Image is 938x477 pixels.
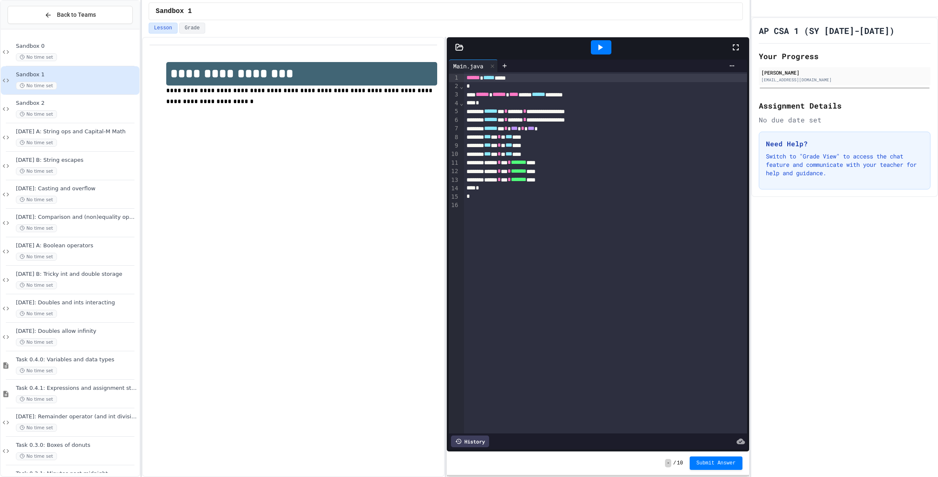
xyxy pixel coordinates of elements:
div: 10 [449,150,459,158]
span: [DATE]: Doubles and ints interacting [16,299,138,306]
button: Grade [179,23,205,34]
span: No time set [16,253,57,261]
span: No time set [16,196,57,204]
span: No time set [16,167,57,175]
span: Sandbox 1 [16,71,138,78]
span: / [673,460,676,467]
span: Submit Answer [696,460,736,467]
span: Task 0.3.0: Boxes of donuts [16,442,138,449]
span: [DATE]: Doubles allow infinity [16,328,138,335]
div: 1 [449,74,459,82]
div: 11 [449,159,459,167]
div: 15 [449,193,459,201]
span: Task 0.4.1: Expressions and assignment statements [16,385,138,392]
span: No time set [16,395,57,403]
span: [DATE] B: String escapes [16,157,138,164]
span: No time set [16,452,57,460]
div: History [451,436,489,447]
div: 6 [449,116,459,124]
div: 14 [449,184,459,193]
div: 13 [449,176,459,184]
h3: Need Help? [766,139,923,149]
span: [DATE]: Remainder operator (and int division) [16,413,138,420]
span: [DATE] A: Boolean operators [16,242,138,249]
span: Sandbox 2 [16,100,138,107]
button: Submit Answer [690,456,742,470]
h2: Assignment Details [759,100,930,111]
p: Switch to "Grade View" to access the chat feature and communicate with your teacher for help and ... [766,152,923,177]
span: [DATE] B: Tricky int and double storage [16,271,138,278]
div: 7 [449,124,459,133]
span: Back to Teams [57,10,96,19]
span: No time set [16,424,57,432]
div: 4 [449,99,459,108]
button: Lesson [149,23,178,34]
div: 8 [449,133,459,142]
span: No time set [16,139,57,147]
div: [EMAIL_ADDRESS][DOMAIN_NAME] [761,77,928,83]
div: [PERSON_NAME] [761,69,928,76]
div: 12 [449,167,459,176]
span: No time set [16,82,57,90]
div: 3 [449,91,459,99]
div: 16 [449,201,459,210]
span: Sandbox 1 [156,6,192,16]
span: Sandbox 0 [16,43,138,50]
div: 2 [449,82,459,91]
span: [DATE] A: String ops and Capital-M Math [16,128,138,135]
span: - [665,459,671,467]
span: No time set [16,367,57,375]
span: [DATE]: Casting and overflow [16,185,138,192]
div: 5 [449,107,459,116]
span: No time set [16,310,57,318]
span: Task 0.4.0: Variables and data types [16,356,138,363]
span: 10 [677,460,683,467]
span: No time set [16,110,57,118]
span: [DATE]: Comparison and (non)equality operators [16,214,138,221]
h1: AP CSA 1 (SY [DATE]-[DATE]) [759,25,894,36]
span: Fold line [459,83,464,90]
div: Main.java [449,62,487,70]
h2: Your Progress [759,50,930,62]
span: No time set [16,281,57,289]
span: No time set [16,338,57,346]
span: No time set [16,53,57,61]
span: Fold line [459,100,464,106]
button: Back to Teams [8,6,133,24]
span: No time set [16,224,57,232]
div: 9 [449,142,459,150]
div: No due date set [759,115,930,125]
div: Main.java [449,60,498,72]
